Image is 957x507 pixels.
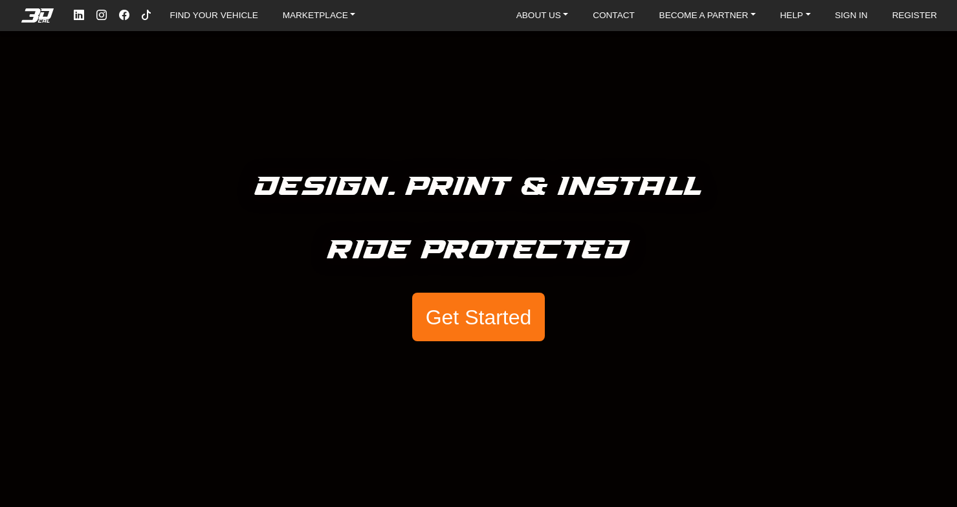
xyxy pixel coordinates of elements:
[511,6,574,25] a: ABOUT US
[887,6,943,25] a: REGISTER
[255,166,702,208] h5: Design. Print & Install
[278,6,361,25] a: MARKETPLACE
[164,6,263,25] a: FIND YOUR VEHICLE
[588,6,640,25] a: CONTACT
[775,6,816,25] a: HELP
[830,6,873,25] a: SIGN IN
[654,6,761,25] a: BECOME A PARTNER
[327,229,630,272] h5: Ride Protected
[412,293,544,342] button: Get Started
